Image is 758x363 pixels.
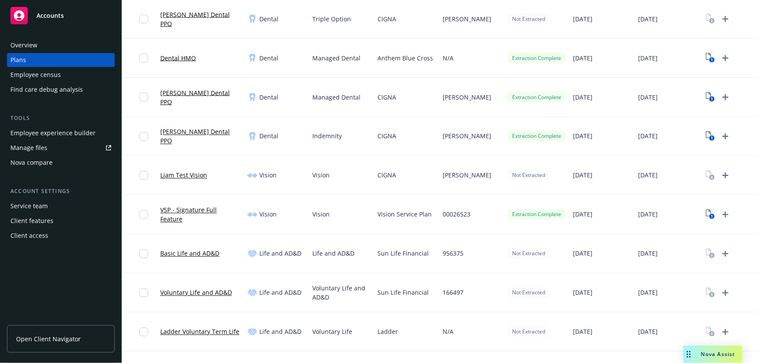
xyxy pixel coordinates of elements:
a: Employee experience builder [7,126,115,140]
a: Accounts [7,3,115,28]
span: Managed Dental [312,93,361,102]
a: Plans [7,53,115,67]
span: Vision [259,210,277,219]
text: 1 [711,136,713,141]
span: [PERSON_NAME] [443,132,491,141]
span: Indemnity [312,132,342,141]
a: [PERSON_NAME] Dental PPO [160,127,240,146]
a: Upload Plan Documents [718,325,732,339]
div: Nova compare [10,156,53,170]
a: View Plan Documents [703,208,717,222]
span: Triple Option [312,14,351,23]
button: Nova Assist [683,346,742,363]
span: [DATE] [638,327,658,336]
span: Voluntary Life and AD&D [312,284,371,302]
span: Life and AD&D [259,249,301,258]
a: Upload Plan Documents [718,130,732,143]
a: View Plan Documents [703,90,717,104]
span: Voluntary Life [312,327,352,336]
span: [DATE] [573,93,592,102]
a: Liam Test Vision [160,171,207,180]
a: Upload Plan Documents [718,286,732,300]
div: Employee census [10,68,61,82]
div: Overview [10,38,37,52]
div: Drag to move [683,346,694,363]
a: Nova compare [7,156,115,170]
a: View Plan Documents [703,12,717,26]
a: View Plan Documents [703,51,717,65]
span: [DATE] [638,249,658,258]
input: Toggle Row Selected [139,210,148,219]
a: Overview [7,38,115,52]
div: Find care debug analysis [10,83,83,97]
a: Client access [7,229,115,243]
a: Upload Plan Documents [718,169,732,183]
input: Toggle Row Selected [139,15,148,23]
a: Service team [7,199,115,213]
span: [DATE] [638,288,658,297]
span: [DATE] [573,14,592,23]
a: Upload Plan Documents [718,90,732,104]
a: View Plan Documents [703,130,717,143]
span: Sun Life Financial [377,249,429,258]
input: Toggle Row Selected [139,171,148,180]
a: Employee census [7,68,115,82]
div: Service team [10,199,48,213]
span: [DATE] [638,132,658,141]
span: Dental [259,132,278,141]
input: Toggle Row Selected [139,93,148,102]
span: Anthem Blue Cross [377,53,433,63]
span: CIGNA [377,132,396,141]
span: Life and AD&D [259,288,301,297]
a: VSP - Signature Full Feature [160,206,240,224]
span: [DATE] [573,53,592,63]
span: Dental [259,14,278,23]
span: [DATE] [573,210,592,219]
div: Tools [7,114,115,123]
span: Sun Life Financial [377,288,429,297]
text: 1 [711,57,713,63]
span: Dental [259,53,278,63]
span: Vision [259,171,277,180]
span: [DATE] [573,171,592,180]
a: Manage files [7,141,115,155]
span: 00026523 [443,210,470,219]
div: Extraction Complete [508,131,566,142]
span: Accounts [36,12,64,19]
input: Toggle Row Selected [139,132,148,141]
span: Vision [312,171,330,180]
a: View Plan Documents [703,286,717,300]
a: Dental HMO [160,53,196,63]
span: 166497 [443,288,463,297]
a: Ladder Voluntary Term Life [160,327,239,336]
span: Vision Service Plan [377,210,432,219]
span: N/A [443,327,453,336]
span: [DATE] [638,53,658,63]
span: [PERSON_NAME] [443,171,491,180]
a: Upload Plan Documents [718,12,732,26]
span: [DATE] [638,210,658,219]
span: [PERSON_NAME] [443,14,491,23]
div: Not Extracted [508,13,549,24]
div: Not Extracted [508,287,549,298]
div: Manage files [10,141,47,155]
div: Extraction Complete [508,209,566,220]
span: [DATE] [638,171,658,180]
input: Toggle Row Selected [139,54,148,63]
a: Upload Plan Documents [718,208,732,222]
div: Not Extracted [508,170,549,181]
div: Account settings [7,187,115,196]
text: 1 [711,97,713,102]
div: Employee experience builder [10,126,96,140]
a: [PERSON_NAME] Dental PPO [160,88,240,107]
div: Extraction Complete [508,92,566,103]
a: Find care debug analysis [7,83,115,97]
span: [DATE] [638,14,658,23]
div: Client features [10,214,53,228]
a: Voluntary Life and AD&D [160,288,232,297]
a: Basic Life and AD&D [160,249,219,258]
a: Client features [7,214,115,228]
span: [PERSON_NAME] [443,93,491,102]
span: [DATE] [573,327,592,336]
div: Extraction Complete [508,53,566,63]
